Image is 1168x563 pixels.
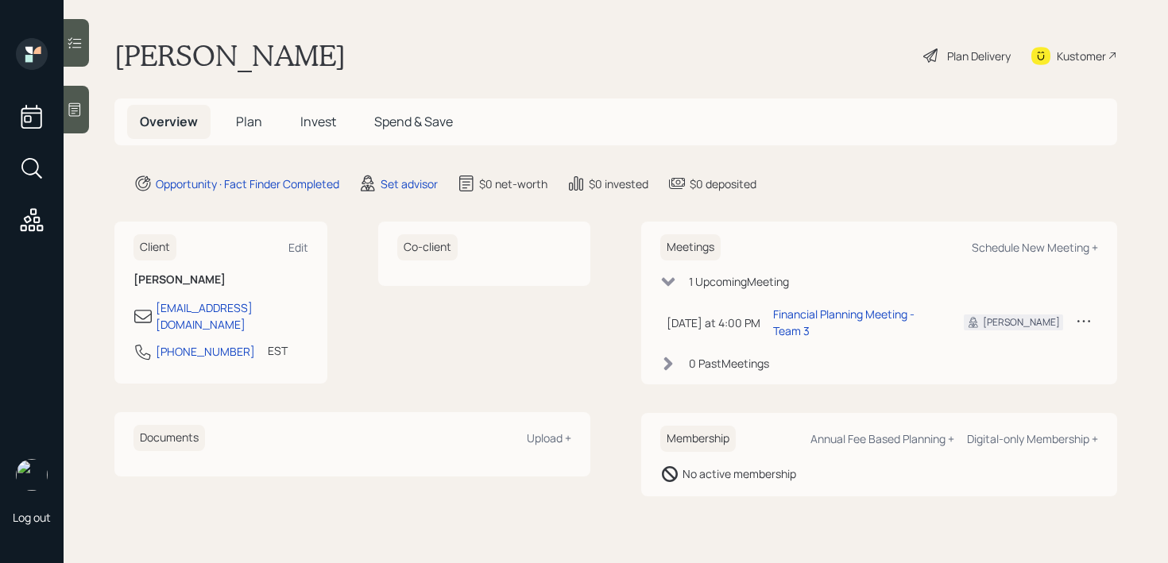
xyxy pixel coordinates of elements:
div: Financial Planning Meeting - Team 3 [773,306,938,339]
h6: Membership [660,426,736,452]
div: $0 invested [589,175,648,192]
span: Spend & Save [374,113,453,130]
div: Opportunity · Fact Finder Completed [156,175,339,192]
div: Digital-only Membership + [967,431,1098,446]
div: Log out [13,510,51,525]
div: No active membership [683,465,796,482]
h6: Client [133,234,176,260]
div: Schedule New Meeting + [972,240,1098,255]
h6: Co-client [397,234,458,260]
div: Upload + [527,430,571,445]
div: Edit [288,240,308,255]
div: [DATE] at 4:00 PM [667,314,760,331]
h6: [PERSON_NAME] [133,273,308,287]
div: EST [268,342,288,359]
div: $0 deposited [690,175,756,192]
img: retirable_logo.png [16,459,48,491]
h1: [PERSON_NAME] [114,38,346,73]
div: 0 Past Meeting s [689,355,769,372]
div: Kustomer [1057,48,1106,64]
span: Plan [236,113,262,130]
span: Overview [140,113,198,130]
div: Set advisor [381,175,438,192]
span: Invest [300,113,336,130]
div: Plan Delivery [947,48,1011,64]
div: [EMAIL_ADDRESS][DOMAIN_NAME] [156,299,308,333]
div: 1 Upcoming Meeting [689,273,789,290]
div: Annual Fee Based Planning + [810,431,954,446]
div: [PERSON_NAME] [983,315,1060,330]
div: $0 net-worth [479,175,547,192]
h6: Documents [133,425,205,451]
div: [PHONE_NUMBER] [156,343,255,360]
h6: Meetings [660,234,721,260]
